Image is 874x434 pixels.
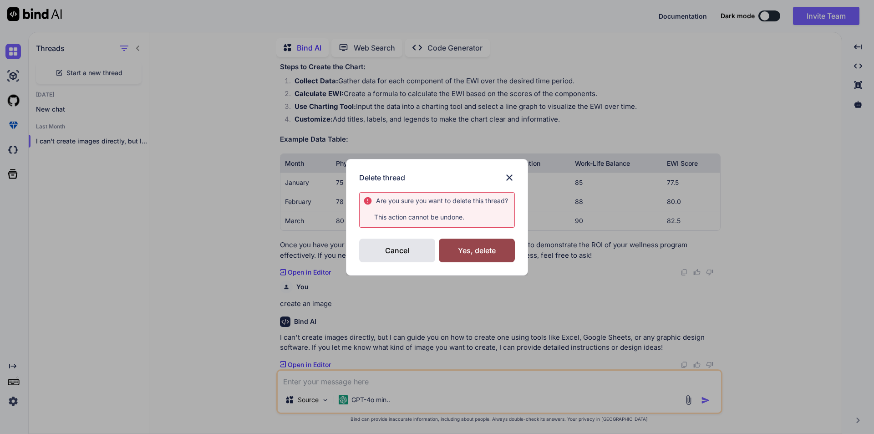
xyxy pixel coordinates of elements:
[483,197,505,204] span: thread
[359,172,405,183] h3: Delete thread
[439,239,515,262] div: Yes, delete
[376,196,508,205] div: Are you sure you want to delete this ?
[504,172,515,183] img: close
[359,239,435,262] div: Cancel
[363,213,514,222] p: This action cannot be undone.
